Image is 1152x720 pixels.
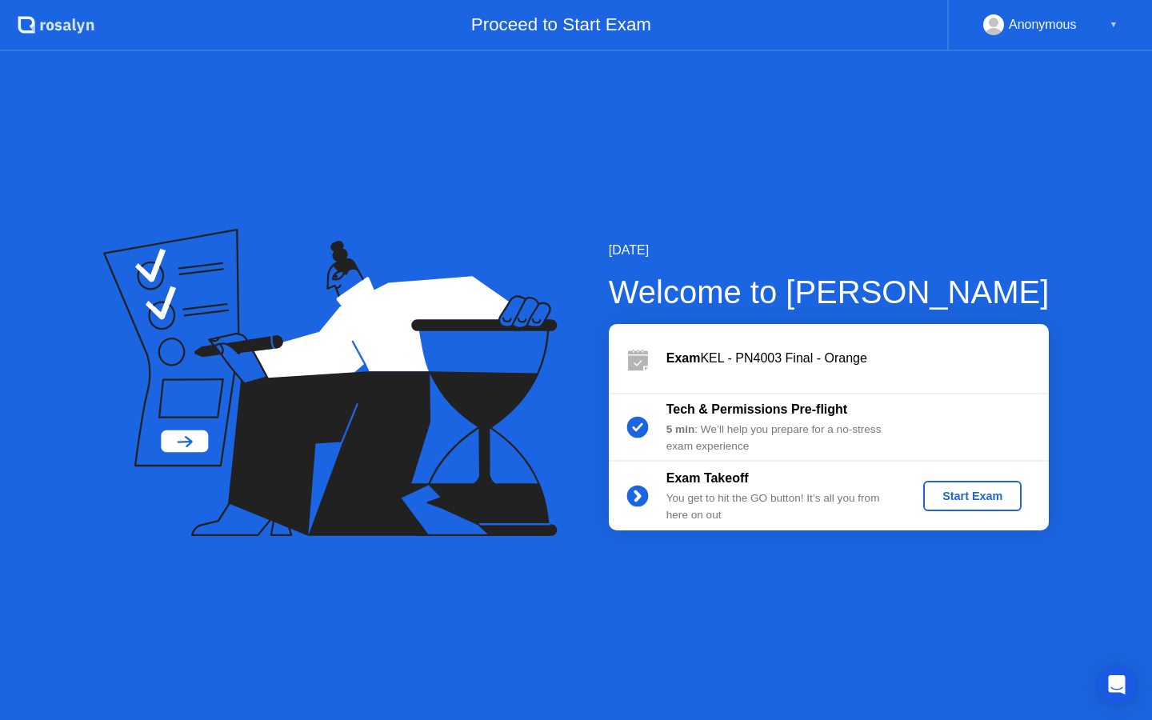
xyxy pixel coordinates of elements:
div: Start Exam [930,490,1015,502]
b: Tech & Permissions Pre-flight [666,402,847,416]
b: Exam Takeoff [666,471,749,485]
div: You get to hit the GO button! It’s all you from here on out [666,490,897,523]
div: KEL - PN4003 Final - Orange [666,349,1049,368]
b: Exam [666,351,701,365]
div: ▼ [1110,14,1118,35]
b: 5 min [666,423,695,435]
div: Welcome to [PERSON_NAME] [609,268,1050,316]
div: Open Intercom Messenger [1098,666,1136,704]
div: Anonymous [1009,14,1077,35]
div: : We’ll help you prepare for a no-stress exam experience [666,422,897,454]
button: Start Exam [923,481,1022,511]
div: [DATE] [609,241,1050,260]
